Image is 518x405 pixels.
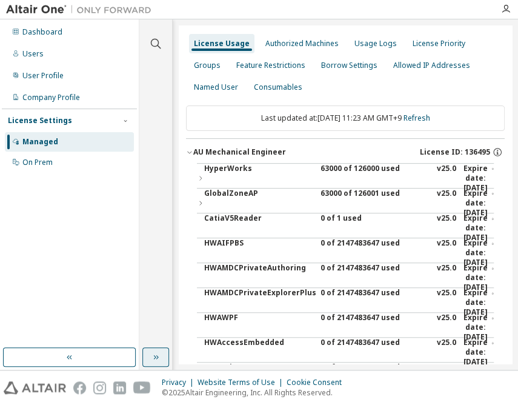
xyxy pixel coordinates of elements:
div: Expire date: [DATE] [463,189,494,218]
div: v25.0 [437,363,456,392]
div: HWAIFPBS [204,238,313,267]
div: Named User [194,82,238,92]
div: HWAWPF [204,313,313,342]
button: HWActivate0 of 2147483647 usedv25.0Expire date:[DATE] [204,363,494,392]
div: 0 of 1 used [320,213,430,243]
div: Managed [22,137,58,147]
span: License ID: 136495 [420,147,490,157]
button: HyperWorks63000 of 126000 usedv25.0Expire date:[DATE] [197,164,494,193]
div: 0 of 2147483647 used [320,338,430,367]
div: v25.0 [437,338,456,367]
div: License Settings [8,116,72,126]
div: Cookie Consent [287,378,349,387]
div: License Priority [413,39,465,49]
div: 0 of 2147483647 used [320,288,430,317]
button: GlobalZoneAP63000 of 126001 usedv25.0Expire date:[DATE] [197,189,494,218]
button: HWAWPF0 of 2147483647 usedv25.0Expire date:[DATE] [204,313,494,342]
div: Groups [194,61,221,70]
div: Expire date: [DATE] [463,288,494,317]
div: Expire date: [DATE] [463,213,494,243]
div: AU Mechanical Engineer [193,147,286,157]
div: Website Terms of Use [198,378,287,387]
div: 0 of 2147483647 used [320,363,430,392]
img: linkedin.svg [113,381,126,394]
div: Allowed IP Addresses [393,61,470,70]
button: CatiaV5Reader0 of 1 usedv25.0Expire date:[DATE] [204,213,494,243]
button: HWAMDCPrivateExplorerPlus0 of 2147483647 usedv25.0Expire date:[DATE] [204,288,494,317]
div: Authorized Machines [265,39,339,49]
img: Altair One [6,4,158,16]
div: Company Profile [22,93,80,102]
div: Last updated at: [DATE] 11:23 AM GMT+9 [186,105,505,131]
div: 63000 of 126000 used [320,164,430,193]
div: HWAMDCPrivateAuthoring [204,263,313,292]
div: Privacy [162,378,198,387]
div: Dashboard [22,27,62,37]
img: facebook.svg [73,381,86,394]
div: 0 of 2147483647 used [320,263,430,292]
div: GlobalZoneAP [204,189,313,218]
div: Expire date: [DATE] [463,313,494,342]
div: 0 of 2147483647 used [320,313,430,342]
div: v25.0 [437,288,456,317]
div: v25.0 [437,313,456,342]
div: Expire date: [DATE] [463,164,494,193]
button: AU Mechanical EngineerLicense ID: 136495 [186,139,505,166]
div: v25.0 [437,164,456,193]
div: HWAccessEmbedded [204,338,313,367]
div: 63000 of 126001 used [320,189,430,218]
p: © 2025 Altair Engineering, Inc. All Rights Reserved. [162,387,349,398]
div: License Usage [194,39,250,49]
a: Refresh [403,113,430,123]
div: HyperWorks [204,164,313,193]
div: Borrow Settings [321,61,377,70]
div: Expire date: [DATE] [463,263,494,292]
div: v25.0 [437,238,456,267]
div: 0 of 2147483647 used [320,238,430,267]
div: Consumables [254,82,302,92]
img: youtube.svg [133,381,151,394]
div: HWAMDCPrivateExplorerPlus [204,288,313,317]
button: HWAIFPBS0 of 2147483647 usedv25.0Expire date:[DATE] [204,238,494,267]
img: altair_logo.svg [4,381,66,394]
div: HWActivate [204,363,313,392]
div: v25.0 [437,263,456,292]
div: On Prem [22,158,53,167]
div: User Profile [22,71,64,81]
button: HWAccessEmbedded0 of 2147483647 usedv25.0Expire date:[DATE] [204,338,494,367]
div: Expire date: [DATE] [463,238,494,267]
div: CatiaV5Reader [204,213,313,243]
button: HWAMDCPrivateAuthoring0 of 2147483647 usedv25.0Expire date:[DATE] [204,263,494,292]
div: v25.0 [437,213,456,243]
img: instagram.svg [93,381,106,394]
div: Usage Logs [354,39,397,49]
div: v25.0 [437,189,456,218]
div: Feature Restrictions [236,61,305,70]
div: Expire date: [DATE] [463,338,494,367]
div: Users [22,49,44,59]
div: Expire date: [DATE] [463,363,494,392]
